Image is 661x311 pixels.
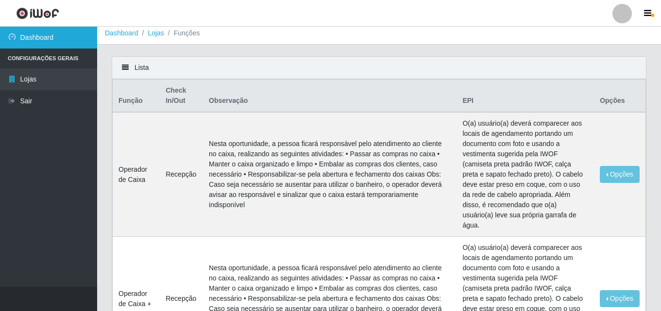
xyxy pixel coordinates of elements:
button: Opções [600,290,640,307]
div: Lista [112,57,646,79]
td: Nesta oportunidade, a pessoa ficará responsável pelo atendimento ao cliente no caixa, realizando ... [203,112,457,237]
td: Recepção [160,112,203,237]
button: Opções [600,166,640,183]
nav: breadcrumb [97,22,661,45]
td: O(a) usuário(a) deverá comparecer aos locais de agendamento portando um documento com foto e usan... [457,112,594,237]
th: Check In/Out [160,80,203,113]
th: Opções [594,80,645,113]
th: Observação [203,80,457,113]
td: Operador de Caixa [113,112,160,237]
a: Lojas [148,29,164,37]
li: Funções [164,28,200,38]
th: EPI [457,80,594,113]
a: Dashboard [105,29,138,37]
img: CoreUI Logo [16,7,59,19]
th: Função [113,80,160,113]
